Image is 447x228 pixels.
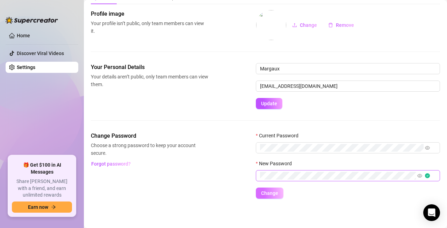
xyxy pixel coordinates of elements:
[336,22,354,28] span: Remove
[12,178,72,199] span: Share [PERSON_NAME] with a friend, and earn unlimited rewards
[91,20,208,35] span: Your profile isn’t public, only team members can view it.
[12,162,72,175] span: 🎁 Get $100 in AI Messages
[6,17,58,24] img: logo-BBDzfeDw.svg
[91,142,208,157] span: Choose a strong password to keep your account secure.
[423,204,440,221] div: Open Intercom Messenger
[417,173,422,178] span: eye
[256,98,282,109] button: Update
[91,161,131,167] span: Forgot password?
[261,101,277,106] span: Update
[17,51,64,56] a: Discover Viral Videos
[256,160,296,167] label: New Password
[28,204,48,210] span: Earn now
[323,20,360,31] button: Remove
[17,33,30,38] a: Home
[91,63,208,71] span: Your Personal Details
[256,10,286,40] img: profilePics%2FKJVA8G7qEMMOKKnHmwoRyzgXMDo1.jpeg
[91,158,131,169] button: Forgot password?
[260,172,416,180] input: New Password
[300,22,317,28] span: Change
[256,81,440,92] input: Enter new email
[91,10,208,18] span: Profile image
[17,64,35,70] a: Settings
[287,20,323,31] button: Change
[260,144,424,152] input: Current Password
[328,23,333,28] span: delete
[256,188,283,199] button: Change
[261,190,278,196] span: Change
[12,202,72,213] button: Earn nowarrow-right
[425,145,430,150] span: eye
[256,63,440,74] input: Enter name
[292,23,297,28] span: upload
[91,73,208,88] span: Your details aren’t public, only team members can view them.
[256,132,303,139] label: Current Password
[91,132,208,140] span: Change Password
[51,205,56,210] span: arrow-right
